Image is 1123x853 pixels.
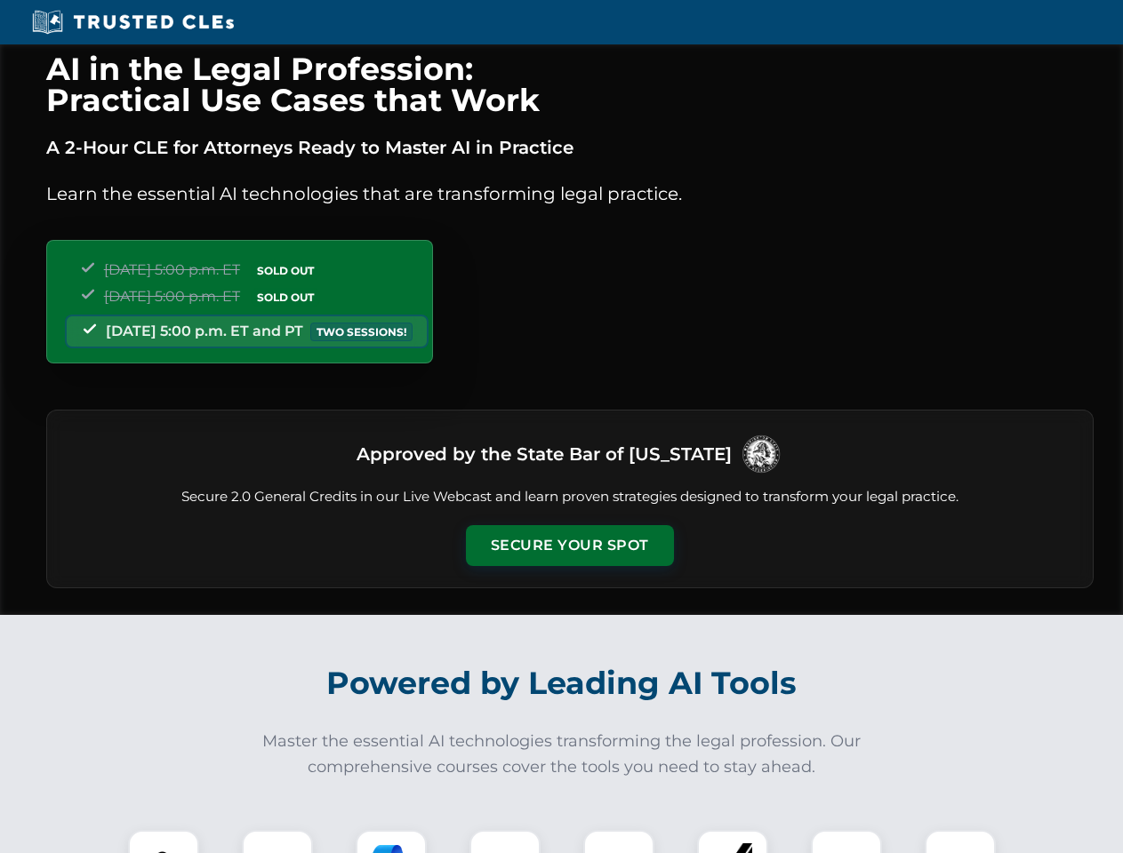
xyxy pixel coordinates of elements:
span: [DATE] 5:00 p.m. ET [104,288,240,305]
h3: Approved by the State Bar of [US_STATE] [357,438,732,470]
img: Trusted CLEs [27,9,239,36]
h2: Powered by Leading AI Tools [69,652,1055,714]
p: Master the essential AI technologies transforming the legal profession. Our comprehensive courses... [251,729,873,780]
span: [DATE] 5:00 p.m. ET [104,261,240,278]
p: Learn the essential AI technologies that are transforming legal practice. [46,179,1094,208]
img: Logo [739,432,783,476]
button: Secure Your Spot [466,525,674,566]
p: A 2-Hour CLE for Attorneys Ready to Master AI in Practice [46,133,1094,162]
span: SOLD OUT [251,261,320,280]
p: Secure 2.0 General Credits in our Live Webcast and learn proven strategies designed to transform ... [68,487,1071,507]
span: SOLD OUT [251,288,320,307]
h1: AI in the Legal Profession: Practical Use Cases that Work [46,53,1094,116]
